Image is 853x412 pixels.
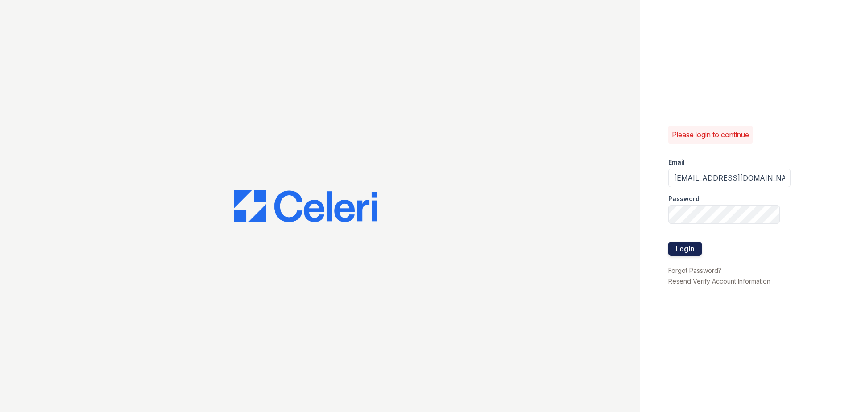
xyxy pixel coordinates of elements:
[668,194,700,203] label: Password
[668,277,770,285] a: Resend Verify Account Information
[668,158,685,167] label: Email
[234,190,377,222] img: CE_Logo_Blue-a8612792a0a2168367f1c8372b55b34899dd931a85d93a1a3d3e32e68fde9ad4.png
[668,267,721,274] a: Forgot Password?
[668,242,702,256] button: Login
[672,129,749,140] p: Please login to continue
